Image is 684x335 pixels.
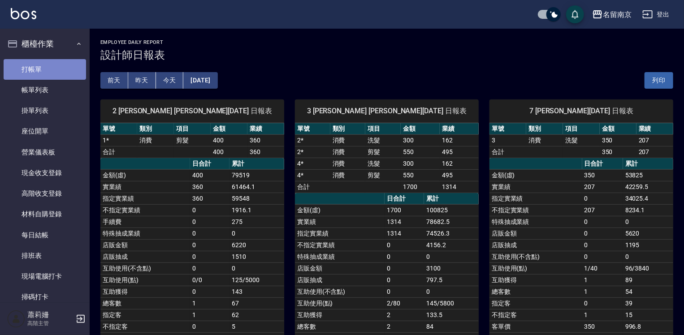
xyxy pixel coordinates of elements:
td: 特殊抽成業績 [295,251,385,262]
td: 實業績 [489,181,582,193]
a: 高階收支登錄 [4,183,86,204]
td: 0 [190,286,229,297]
td: 互助使用(不含點) [489,251,582,262]
td: 550 [401,146,440,158]
td: 0 [582,251,623,262]
img: Person [7,310,25,328]
td: 360 [190,181,229,193]
td: 79519 [229,169,284,181]
td: 總客數 [489,286,582,297]
td: 162 [440,134,479,146]
td: 特殊抽成業績 [100,228,190,239]
td: 0 [229,262,284,274]
td: 133.5 [424,309,479,321]
span: 3 [PERSON_NAME] [PERSON_NAME][DATE] 日報表 [306,107,468,116]
td: 指定實業績 [100,193,190,204]
td: 350 [600,134,636,146]
td: 5 [229,321,284,332]
a: 帳單列表 [4,80,86,100]
td: 消費 [330,158,366,169]
td: 400 [211,134,247,146]
td: 78682.5 [424,216,479,228]
td: 店販抽成 [489,239,582,251]
td: 剪髮 [174,134,211,146]
td: 互助使用(點) [489,262,582,274]
td: 洗髮 [365,158,401,169]
p: 高階主管 [27,319,73,327]
td: 店販金額 [295,262,385,274]
td: 3100 [424,262,479,274]
td: 0 [190,204,229,216]
td: 1700 [401,181,440,193]
td: 143 [229,286,284,297]
td: 0 [385,274,424,286]
td: 1 [190,297,229,309]
td: 實業績 [295,216,385,228]
td: 6220 [229,239,284,251]
td: 合計 [489,146,526,158]
td: 0 [385,286,424,297]
td: 8234.1 [623,204,673,216]
td: 總客數 [295,321,385,332]
td: 0 [582,216,623,228]
img: Logo [11,8,36,19]
td: 不指定客 [100,321,190,332]
td: 1 [582,274,623,286]
td: 84 [424,321,479,332]
th: 日合計 [385,193,424,205]
td: 0 [190,216,229,228]
a: 現金收支登錄 [4,163,86,183]
td: 不指定實業績 [100,204,190,216]
td: 剪髮 [365,169,401,181]
td: 1916.1 [229,204,284,216]
a: 材料自購登錄 [4,204,86,224]
button: [DATE] [183,72,217,89]
td: 0 [385,262,424,274]
button: 昨天 [128,72,156,89]
th: 業績 [636,123,673,135]
a: 打帳單 [4,59,86,80]
table: a dense table [100,123,284,158]
td: 495 [440,169,479,181]
td: 53825 [623,169,673,181]
td: 145/5800 [424,297,479,309]
td: 0 [582,297,623,309]
td: 207 [582,181,623,193]
table: a dense table [295,123,479,193]
td: 金額(虛) [489,169,582,181]
td: 207 [582,204,623,216]
th: 類別 [330,123,366,135]
td: 手續費 [100,216,190,228]
td: 合計 [295,181,330,193]
td: 消費 [330,134,366,146]
td: 207 [636,146,673,158]
td: 1314 [385,228,424,239]
td: 消費 [330,169,366,181]
td: 61464.1 [229,181,284,193]
td: 996.8 [623,321,673,332]
td: 店販抽成 [295,274,385,286]
td: 金額(虛) [100,169,190,181]
td: 400 [190,169,229,181]
th: 累計 [623,158,673,170]
a: 掛單列表 [4,100,86,121]
td: 指定實業績 [295,228,385,239]
td: 39 [623,297,673,309]
td: 指定實業績 [489,193,582,204]
td: 互助使用(不含點) [295,286,385,297]
th: 項目 [563,123,600,135]
td: 89 [623,274,673,286]
a: 座位開單 [4,121,86,142]
td: 實業績 [100,181,190,193]
td: 2 [385,321,424,332]
span: 7 [PERSON_NAME][DATE] 日報表 [500,107,662,116]
a: 每日結帳 [4,225,86,245]
td: 275 [229,216,284,228]
td: 797.5 [424,274,479,286]
button: 櫃檯作業 [4,32,86,56]
td: 0/0 [190,274,229,286]
th: 日合計 [190,158,229,170]
td: 互助獲得 [295,309,385,321]
td: 指定客 [489,297,582,309]
td: 互助獲得 [489,274,582,286]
